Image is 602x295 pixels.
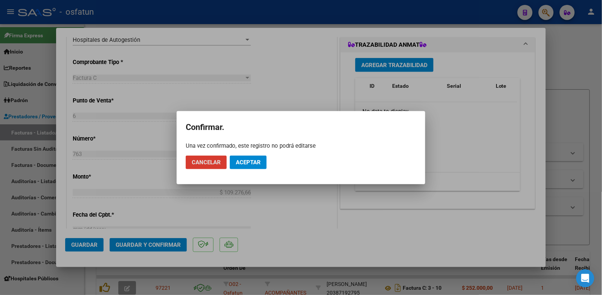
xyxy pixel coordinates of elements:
[230,156,267,169] button: Aceptar
[186,142,416,150] div: Una vez confirmado, este registro no podrá editarse
[236,159,261,166] span: Aceptar
[186,120,416,135] h2: Confirmar.
[192,159,221,166] span: Cancelar
[576,269,594,287] div: Open Intercom Messenger
[186,156,227,169] button: Cancelar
